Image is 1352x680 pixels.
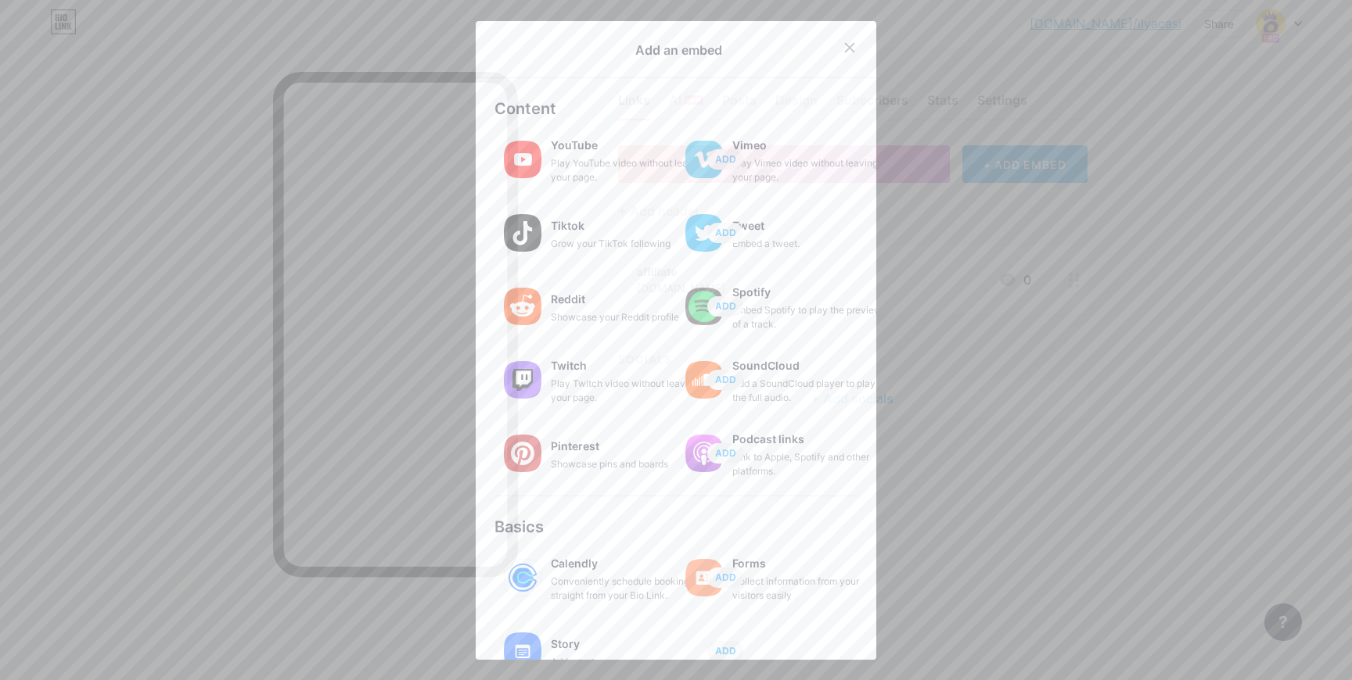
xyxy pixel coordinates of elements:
div: Tweet [732,215,889,237]
div: Forms [732,553,889,574]
div: Conveniently schedule bookings straight from your Bio Link. [551,574,707,603]
button: ADD [707,567,743,588]
div: Showcase pins and boards [551,457,707,471]
div: Add an embed [635,41,722,59]
div: Podcast links [732,428,889,450]
img: spotify [685,288,723,325]
img: tiktok [504,214,541,252]
div: Spotify [732,281,889,303]
div: Add a text area [551,655,707,669]
div: Play YouTube video without leaving your page. [551,156,707,184]
span: ADD [715,446,736,460]
div: Embed Spotify to play the preview of a track. [732,303,889,331]
div: Pinterest [551,435,707,457]
button: ADD [707,443,743,463]
span: ADD [715,571,736,584]
span: ADD [715,152,736,166]
div: Tiktok [551,215,707,237]
div: Collect information from your visitors easily [732,574,889,603]
div: Reddit [551,288,707,310]
img: forms [685,559,723,596]
button: ADD [707,370,743,390]
img: vimeo [685,141,723,178]
div: Content [494,97,858,120]
img: youtube [504,141,541,178]
span: ADD [715,299,736,313]
div: YouTube [551,134,707,156]
div: SoundCloud [732,355,889,377]
div: Play Vimeo video without leaving your page. [732,156,889,184]
span: ADD [715,373,736,386]
div: Add a SoundCloud player to play the full audio. [732,377,889,405]
div: Calendly [551,553,707,574]
div: Embed a tweet. [732,237,889,251]
div: Grow your TikTok following [551,237,707,251]
button: ADD [707,149,743,170]
img: twitch [504,361,541,399]
img: podcastlinks [685,435,723,472]
div: Twitch [551,355,707,377]
div: Link to Apple, Spotify and other platforms. [732,450,889,478]
img: story [504,632,541,670]
button: ADD [707,641,743,661]
div: Basics [494,515,858,539]
img: calendly [504,559,541,596]
div: Play Twitch video without leaving your page. [551,377,707,405]
div: Vimeo [732,134,889,156]
div: Story [551,633,707,655]
button: ADD [707,223,743,243]
img: reddit [504,288,541,325]
img: pinterest [504,435,541,472]
img: twitter [685,214,723,252]
div: Showcase your Reddit profile [551,310,707,324]
span: ADD [715,644,736,657]
span: ADD [715,226,736,239]
img: soundcloud [685,361,723,399]
button: ADD [707,296,743,317]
